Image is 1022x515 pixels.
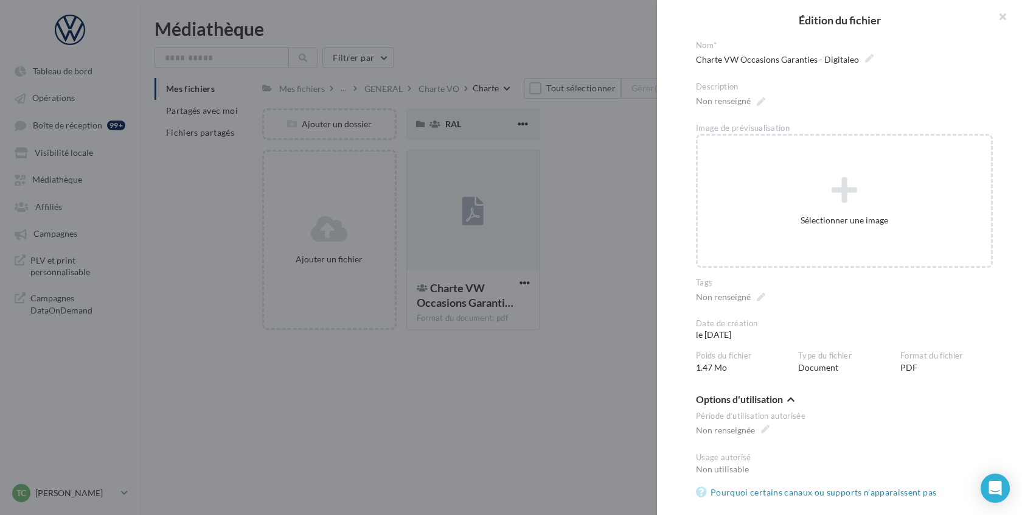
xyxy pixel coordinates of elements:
div: Date de création [696,318,788,329]
div: Période d’utilisation autorisée [696,411,993,422]
button: Options d'utilisation [696,393,794,408]
div: 1.47 Mo [696,351,798,374]
div: Usage autorisé [696,452,993,463]
div: Sélectionner une image [698,214,991,226]
a: Pourquoi certains canaux ou supports n’apparaissent pas [696,485,941,500]
span: Charte VW Occasions Garanties - Digitaleo [696,51,874,68]
div: Document [798,351,900,374]
div: Non renseigné [696,291,751,303]
span: Options d'utilisation [696,394,783,404]
div: Tags [696,278,993,289]
div: Format du fichier [900,351,993,362]
span: Non renseignée [696,422,770,439]
div: le [DATE] [696,318,798,342]
span: Non renseigné [696,93,765,110]
h2: Édition du fichier [676,15,1003,26]
div: Poids du fichier [696,351,788,362]
div: PDF [900,351,1003,374]
div: Open Intercom Messenger [981,474,1010,503]
div: Description [696,82,993,93]
div: Image de prévisualisation [696,123,993,134]
div: Type du fichier [798,351,891,362]
div: Non utilisable [696,463,993,475]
